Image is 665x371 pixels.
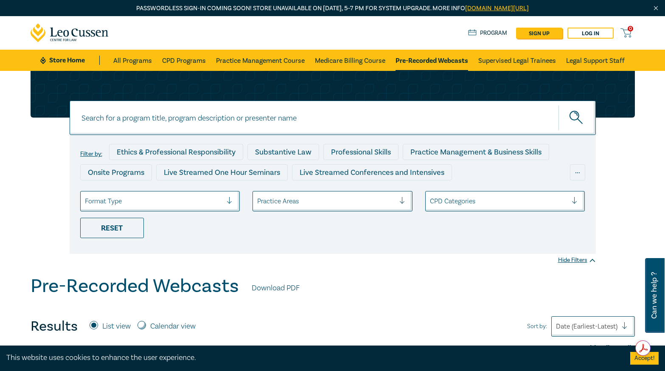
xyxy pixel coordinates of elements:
div: Practice Management & Business Skills [403,144,549,160]
span: Sort by: [527,322,547,331]
input: Sort by [556,322,558,331]
a: Store Home [40,56,99,65]
img: Close [652,5,659,12]
a: CPD Programs [162,50,206,71]
a: Medicare Billing Course [315,50,385,71]
a: Log in [567,28,614,39]
div: ... [570,164,585,180]
a: Download PDF [252,283,300,294]
div: National Programs [418,185,496,201]
div: Onsite Programs [80,164,152,180]
span: 0 [628,26,633,31]
div: 10 CPD Point Packages [321,185,414,201]
div: This website uses cookies to enhance the user experience. [6,352,617,363]
label: List view [102,321,131,332]
div: Professional Skills [323,144,398,160]
button: Accept cookies [630,352,659,365]
p: Passwordless sign-in coming soon! Store unavailable on [DATE], 5–7 PM for system upgrade. More info [31,4,635,13]
h4: Results [31,318,78,335]
input: Search for a program title, program description or presenter name [70,101,596,135]
a: Supervised Legal Trainees [478,50,556,71]
div: Reset [80,218,144,238]
div: Live Streamed One Hour Seminars [156,164,288,180]
div: Live Streamed Conferences and Intensives [292,164,452,180]
div: Pre-Recorded Webcasts [219,185,317,201]
label: Calendar view [150,321,196,332]
label: Filter by: [80,151,102,157]
a: [DOMAIN_NAME][URL] [465,4,529,12]
a: Legal Support Staff [566,50,625,71]
a: All Programs [113,50,152,71]
div: Hide All Details [31,343,635,354]
h1: Pre-Recorded Webcasts [31,275,239,297]
a: Program [468,28,508,38]
input: select [430,197,432,206]
div: Hide Filters [558,256,596,264]
a: sign up [516,28,562,39]
span: Can we help ? [650,263,658,328]
a: Practice Management Course [216,50,305,71]
div: Substantive Law [247,144,319,160]
a: Pre-Recorded Webcasts [396,50,468,71]
div: Ethics & Professional Responsibility [109,144,243,160]
input: select [257,197,259,206]
input: select [85,197,87,206]
div: Live Streamed Practical Workshops [80,185,215,201]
